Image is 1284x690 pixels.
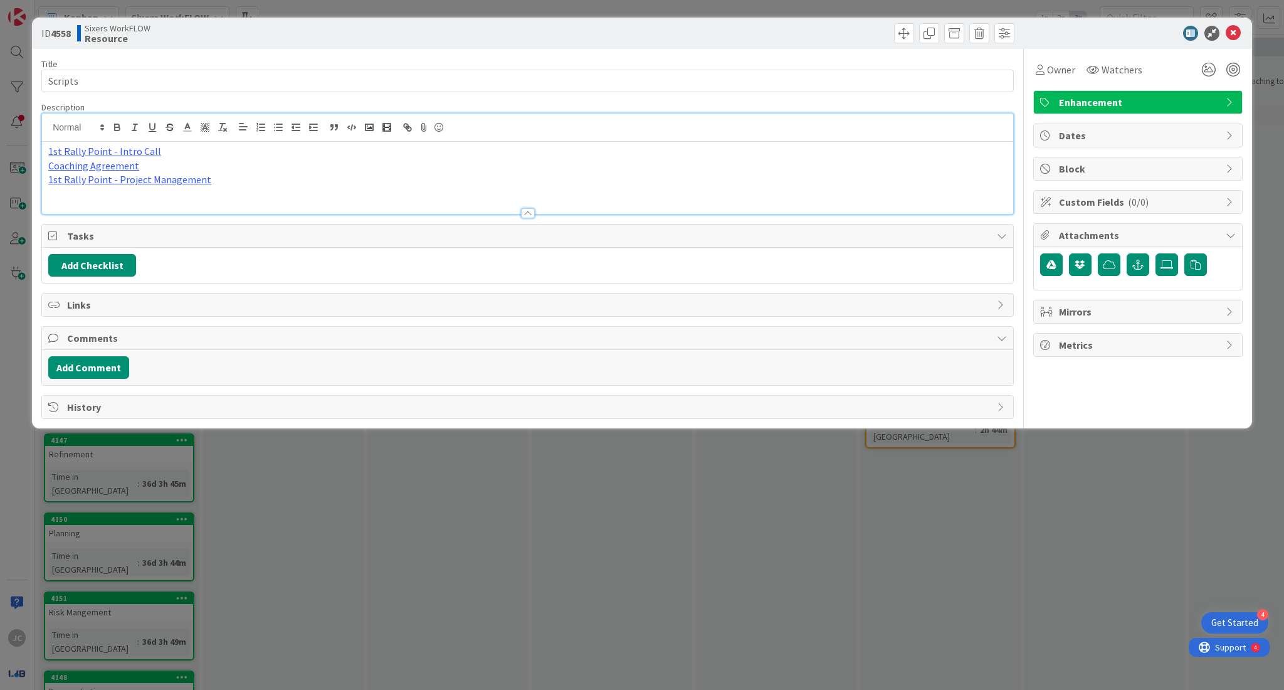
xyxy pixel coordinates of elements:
[1059,95,1219,110] span: Enhancement
[1059,228,1219,243] span: Attachments
[85,23,150,33] span: Sixers WorkFLOW
[48,254,136,277] button: Add Checklist
[65,5,68,15] div: 4
[1128,196,1149,208] span: ( 0/0 )
[51,27,71,40] b: 4558
[41,70,1014,92] input: type card name here...
[48,356,129,379] button: Add Comment
[1059,128,1219,143] span: Dates
[1059,194,1219,210] span: Custom Fields
[67,297,991,312] span: Links
[1059,337,1219,353] span: Metrics
[67,228,991,243] span: Tasks
[85,33,150,43] b: Resource
[41,26,71,41] span: ID
[1059,304,1219,319] span: Mirrors
[67,331,991,346] span: Comments
[41,102,85,113] span: Description
[48,173,211,186] a: 1st Rally Point - Project Management
[26,2,57,17] span: Support
[48,145,161,157] a: 1st Rally Point - Intro Call
[67,400,991,415] span: History
[1102,62,1142,77] span: Watchers
[1211,617,1258,629] div: Get Started
[1201,612,1268,634] div: Open Get Started checklist, remaining modules: 4
[1047,62,1075,77] span: Owner
[48,159,139,172] a: Coaching Agreement
[1257,609,1268,620] div: 4
[41,58,58,70] label: Title
[1059,161,1219,176] span: Block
